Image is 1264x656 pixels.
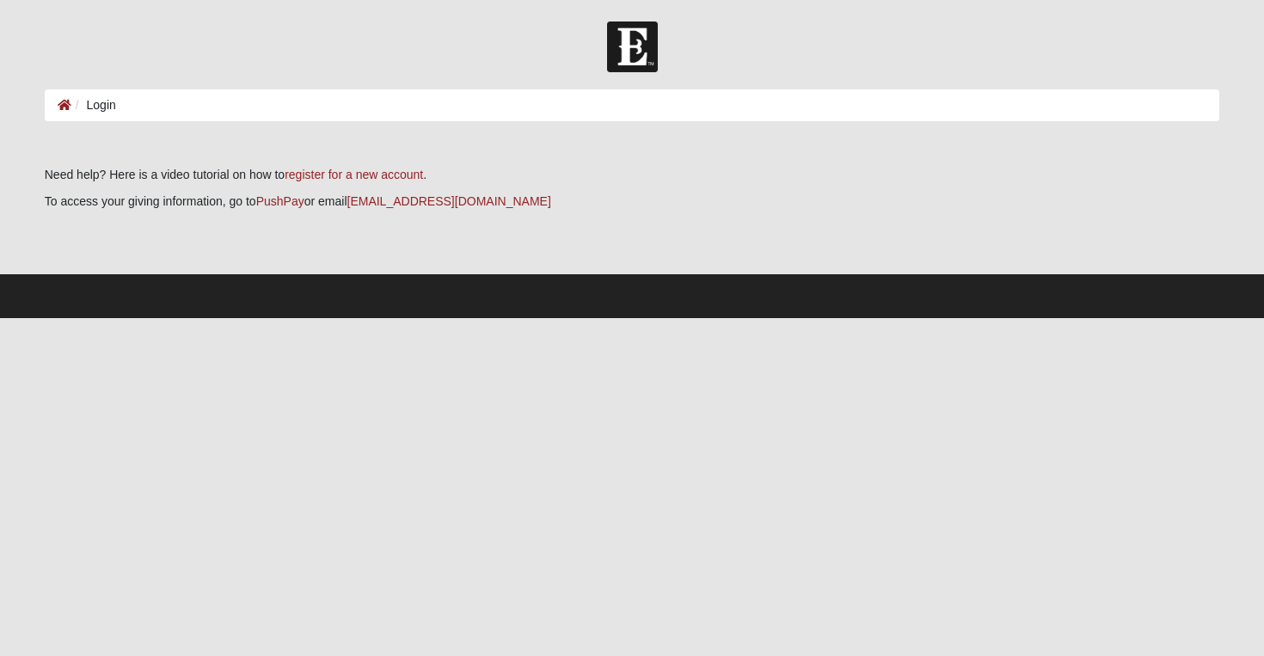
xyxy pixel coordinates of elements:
a: [EMAIL_ADDRESS][DOMAIN_NAME] [347,194,551,208]
img: Church of Eleven22 Logo [607,21,658,72]
a: register for a new account [285,168,423,181]
li: Login [71,96,116,114]
p: To access your giving information, go to or email [45,193,1220,211]
a: PushPay [256,194,304,208]
p: Need help? Here is a video tutorial on how to . [45,166,1220,184]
